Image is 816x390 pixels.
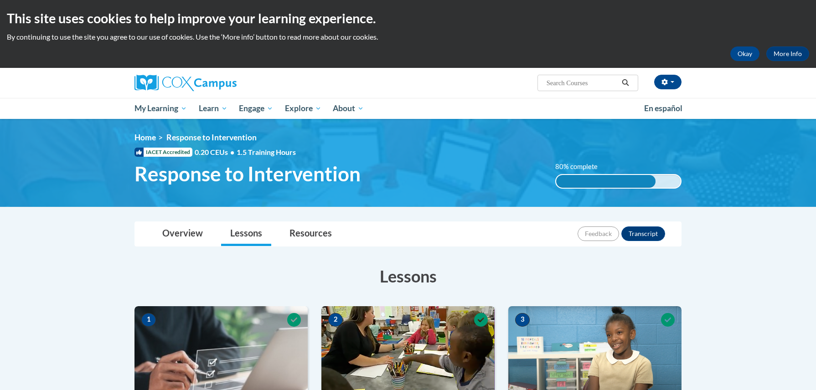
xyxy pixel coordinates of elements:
[546,77,619,88] input: Search Courses
[134,265,682,287] h3: Lessons
[230,148,234,156] span: •
[280,222,341,246] a: Resources
[221,222,271,246] a: Lessons
[285,103,321,114] span: Explore
[556,175,656,188] div: 80% complete
[327,98,370,119] a: About
[621,226,665,241] button: Transcript
[134,75,308,91] a: Cox Campus
[134,133,156,142] a: Home
[141,313,156,327] span: 1
[153,222,212,246] a: Overview
[730,46,759,61] button: Okay
[515,313,530,327] span: 3
[7,9,809,27] h2: This site uses cookies to help improve your learning experience.
[619,77,632,88] button: Search
[766,46,809,61] a: More Info
[555,162,608,172] label: 80% complete
[134,162,361,186] span: Response to Intervention
[134,75,237,91] img: Cox Campus
[129,98,193,119] a: My Learning
[121,98,695,119] div: Main menu
[166,133,257,142] span: Response to Intervention
[195,147,237,157] span: 0.20 CEUs
[239,103,273,114] span: Engage
[193,98,233,119] a: Learn
[199,103,227,114] span: Learn
[134,148,192,157] span: IACET Accredited
[279,98,327,119] a: Explore
[644,103,682,113] span: En español
[333,103,364,114] span: About
[237,148,296,156] span: 1.5 Training Hours
[328,313,343,327] span: 2
[233,98,279,119] a: Engage
[638,99,688,118] a: En español
[654,75,682,89] button: Account Settings
[7,32,809,42] p: By continuing to use the site you agree to our use of cookies. Use the ‘More info’ button to read...
[578,226,619,241] button: Feedback
[134,103,187,114] span: My Learning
